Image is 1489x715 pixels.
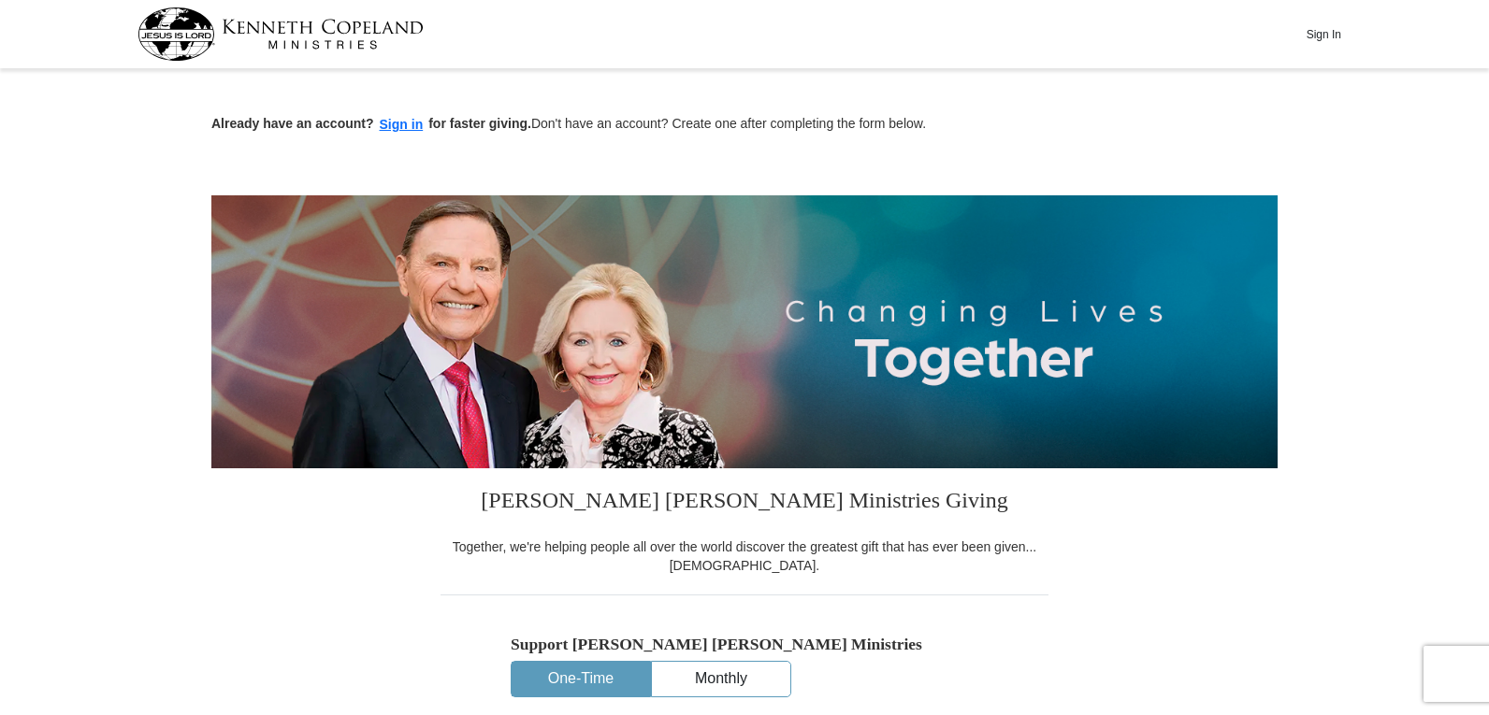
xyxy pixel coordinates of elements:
[441,537,1048,575] div: Together, we're helping people all over the world discover the greatest gift that has ever been g...
[441,468,1048,537] h3: [PERSON_NAME] [PERSON_NAME] Ministries Giving
[511,635,978,654] h5: Support [PERSON_NAME] [PERSON_NAME] Ministries
[374,114,429,136] button: Sign in
[211,116,531,131] strong: Already have an account? for faster giving.
[652,662,790,696] button: Monthly
[512,662,650,696] button: One-Time
[211,114,1278,136] p: Don't have an account? Create one after completing the form below.
[137,7,424,61] img: kcm-header-logo.svg
[1295,20,1352,49] button: Sign In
